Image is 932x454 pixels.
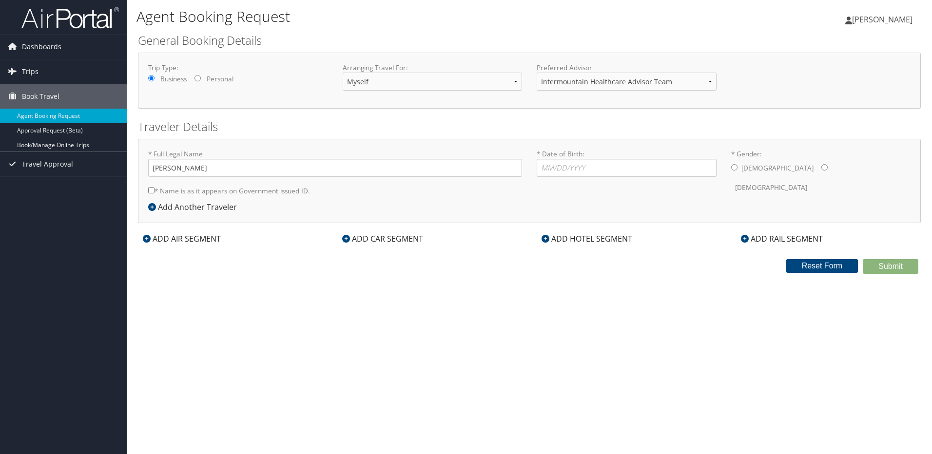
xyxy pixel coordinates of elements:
label: Trip Type: [148,63,328,73]
label: Arranging Travel For: [343,63,523,73]
h2: Traveler Details [138,118,921,135]
input: * Name is as it appears on Government issued ID. [148,187,155,193]
span: [PERSON_NAME] [852,14,913,25]
img: airportal-logo.png [21,6,119,29]
span: Dashboards [22,35,61,59]
label: * Full Legal Name [148,149,522,177]
label: Personal [207,74,233,84]
h2: General Booking Details [138,32,921,49]
div: ADD RAIL SEGMENT [736,233,828,245]
div: ADD CAR SEGMENT [337,233,428,245]
label: * Date of Birth: [537,149,717,177]
div: ADD AIR SEGMENT [138,233,226,245]
input: * Gender:[DEMOGRAPHIC_DATA][DEMOGRAPHIC_DATA] [821,164,828,170]
div: ADD HOTEL SEGMENT [537,233,637,245]
span: Trips [22,59,39,84]
label: Business [160,74,187,84]
a: [PERSON_NAME] [845,5,922,34]
label: Preferred Advisor [537,63,717,73]
div: Add Another Traveler [148,201,242,213]
h1: Agent Booking Request [136,6,660,27]
label: * Name is as it appears on Government issued ID. [148,182,310,200]
span: Book Travel [22,84,59,109]
input: * Gender:[DEMOGRAPHIC_DATA][DEMOGRAPHIC_DATA] [731,164,738,170]
label: [DEMOGRAPHIC_DATA] [741,159,814,177]
span: Travel Approval [22,152,73,176]
button: Reset Form [786,259,858,273]
label: [DEMOGRAPHIC_DATA] [735,178,807,197]
input: * Full Legal Name [148,159,522,177]
button: Submit [863,259,918,274]
input: * Date of Birth: [537,159,717,177]
label: * Gender: [731,149,911,197]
